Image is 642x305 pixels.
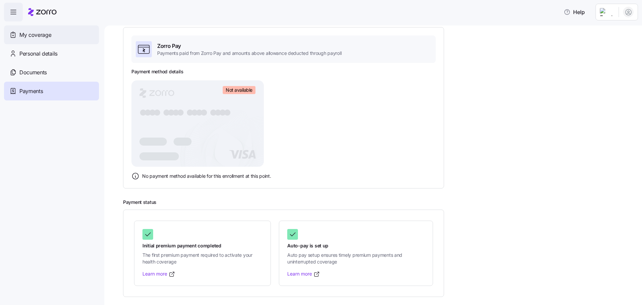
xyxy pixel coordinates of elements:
[19,87,43,95] span: Payments
[131,68,184,75] h3: Payment method details
[19,31,51,39] span: My coverage
[4,82,99,100] a: Payments
[287,271,320,277] a: Learn more
[177,107,185,117] tspan: ●
[153,107,161,117] tspan: ●
[142,252,262,265] span: The first premium payment required to activate your health coverage
[142,271,175,277] a: Learn more
[144,107,152,117] tspan: ●
[163,107,171,117] tspan: ●
[287,242,425,249] span: Auto-pay is set up
[191,107,199,117] tspan: ●
[214,107,222,117] tspan: ●
[186,107,194,117] tspan: ●
[287,252,425,265] span: Auto pay setup ensures timely premium payments and uninterrupted coverage
[123,199,633,206] h2: Payment status
[200,107,208,117] tspan: ●
[157,42,341,50] span: Zorro Pay
[4,25,99,44] a: My coverage
[558,5,590,19] button: Help
[142,173,271,179] span: No payment method available for this enrollment at this point.
[19,68,47,77] span: Documents
[226,87,252,93] span: Not available
[600,8,613,16] img: Employer logo
[4,63,99,82] a: Documents
[4,44,99,63] a: Personal details
[139,107,147,117] tspan: ●
[196,107,203,117] tspan: ●
[564,8,585,16] span: Help
[210,107,217,117] tspan: ●
[149,107,156,117] tspan: ●
[172,107,180,117] tspan: ●
[19,50,58,58] span: Personal details
[224,107,231,117] tspan: ●
[142,242,262,249] span: Initial premium payment completed
[168,107,175,117] tspan: ●
[157,50,341,57] span: Payments paid from Zorro Pay and amounts above allowance deducted through payroll
[219,107,227,117] tspan: ●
